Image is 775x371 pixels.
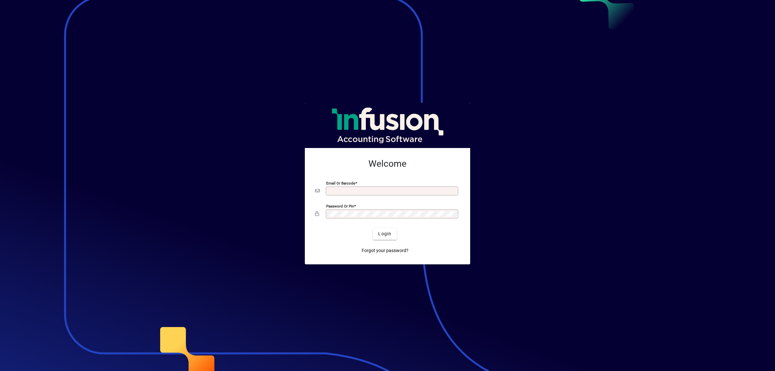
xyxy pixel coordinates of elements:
span: Forgot your password? [362,247,408,254]
h2: Welcome [315,158,460,169]
mat-label: Email or Barcode [326,181,355,185]
a: Forgot your password? [359,245,411,257]
mat-label: Password or Pin [326,204,354,208]
span: Login [378,230,391,237]
button: Login [373,228,397,240]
